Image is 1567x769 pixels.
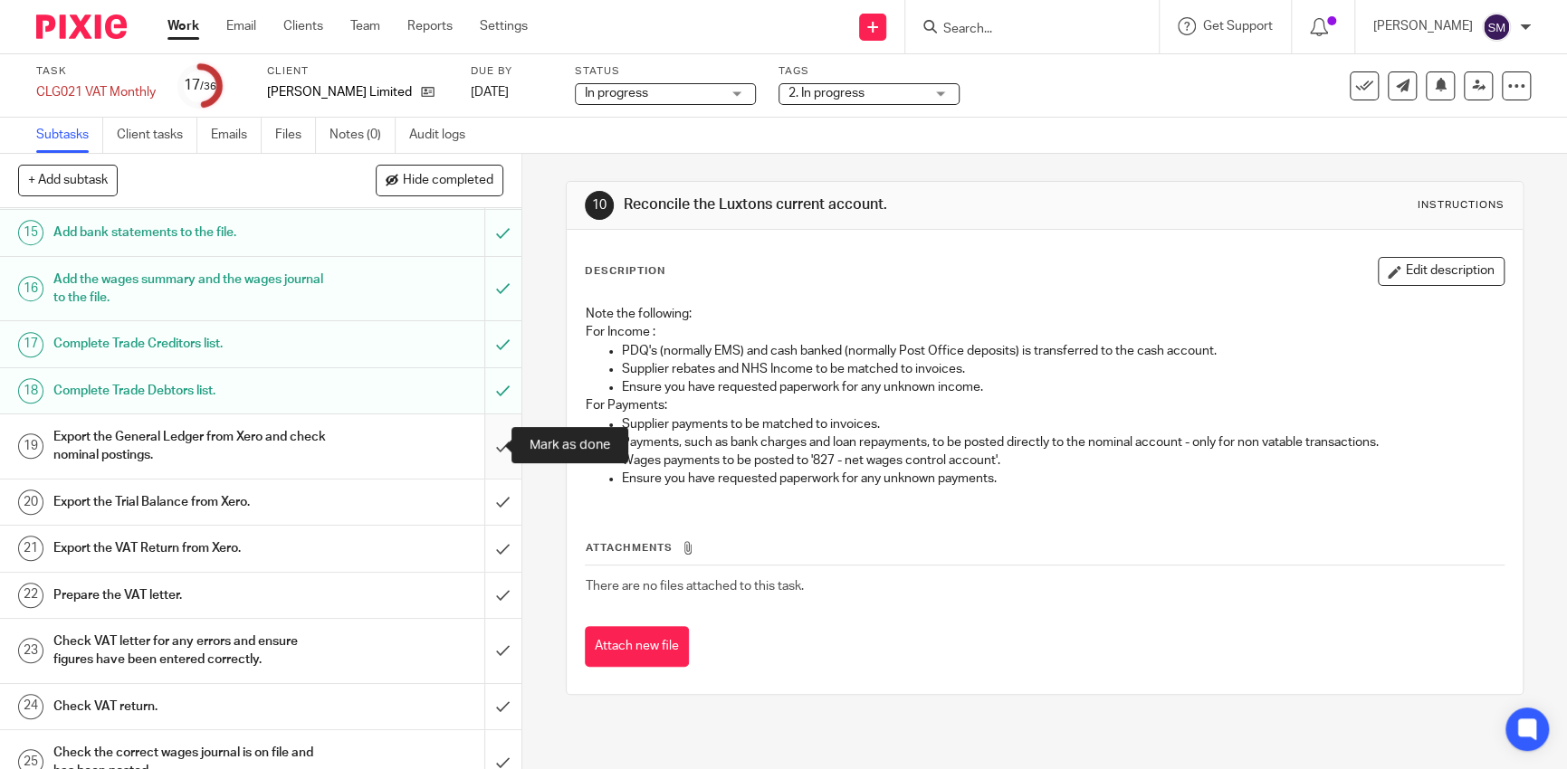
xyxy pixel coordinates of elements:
[18,489,43,515] div: 20
[18,378,43,403] div: 18
[622,470,1504,488] p: Ensure you have requested paperwork for any unknown payments.
[585,191,614,220] div: 10
[53,535,329,562] h1: Export the VAT Return from Xero.
[622,360,1504,378] p: Supplier rebates and NHS Income to be matched to invoices.
[267,64,448,79] label: Client
[1418,198,1505,213] div: Instructions
[586,305,1504,323] p: Note the following:
[622,433,1504,451] p: Payments, such as bank charges and loan repayments, to be posted directly to the nominal account ...
[376,165,503,195] button: Hide completed
[471,64,552,79] label: Due by
[403,174,493,188] span: Hide completed
[53,489,329,516] h1: Export the Trial Balance from Xero.
[53,330,329,357] h1: Complete Trade Creditors list.
[480,17,528,35] a: Settings
[36,64,156,79] label: Task
[226,17,256,35] a: Email
[585,87,648,100] span: In progress
[409,118,479,153] a: Audit logs
[167,17,199,35] a: Work
[18,638,43,663] div: 23
[53,377,329,404] h1: Complete Trade Debtors list.
[471,86,509,99] span: [DATE]
[18,332,43,357] div: 17
[1373,17,1473,35] p: [PERSON_NAME]
[18,583,43,608] div: 22
[622,342,1504,360] p: PDQ's (normally EMS) and cash banked (normally Post Office deposits) is transferred to the cash a...
[267,83,412,101] p: [PERSON_NAME] Limited
[1203,20,1273,33] span: Get Support
[36,14,127,39] img: Pixie
[36,83,156,101] div: CLG021 VAT Monthly
[1482,13,1511,42] img: svg%3E
[18,536,43,561] div: 21
[586,396,1504,414] p: For Payments:
[575,64,756,79] label: Status
[36,118,103,153] a: Subtasks
[18,694,43,719] div: 24
[53,266,329,312] h1: Add the wages summary and the wages journal to the file.
[585,626,689,667] button: Attach new file
[117,118,197,153] a: Client tasks
[1378,257,1505,286] button: Edit description
[407,17,453,35] a: Reports
[283,17,323,35] a: Clients
[330,118,396,153] a: Notes (0)
[211,118,262,153] a: Emails
[18,220,43,245] div: 15
[53,693,329,720] h1: Check VAT return.
[275,118,316,153] a: Files
[53,582,329,609] h1: Prepare the VAT letter.
[624,195,1084,214] h1: Reconcile the Luxtons current account.
[779,64,960,79] label: Tags
[18,165,118,195] button: + Add subtask
[53,219,329,246] h1: Add bank statements to the file.
[586,543,673,553] span: Attachments
[586,580,804,593] span: There are no files attached to this task.
[18,276,43,301] div: 16
[788,87,865,100] span: 2. In progress
[184,75,216,96] div: 17
[585,264,665,279] p: Description
[622,415,1504,433] p: Supplier payments to be matched to invoices.
[53,628,329,674] h1: Check VAT letter for any errors and ensure figures have been entered correctly.
[941,22,1104,38] input: Search
[622,451,1504,470] p: Wages payments to be posted to '827 - net wages control account'.
[350,17,380,35] a: Team
[53,423,329,470] h1: Export the General Ledger from Xero and check nominal postings.
[18,433,43,459] div: 19
[586,323,1504,341] p: For Income :
[622,378,1504,396] p: Ensure you have requested paperwork for any unknown income.
[200,81,216,91] small: /36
